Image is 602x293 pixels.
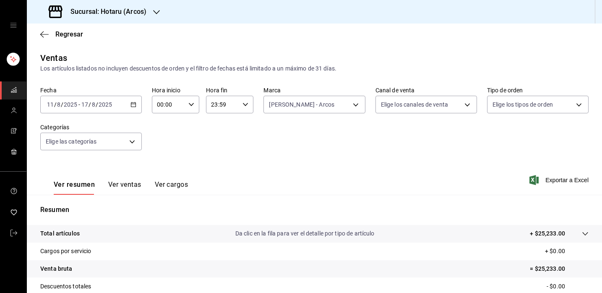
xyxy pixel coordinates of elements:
p: = $25,233.00 [530,264,589,273]
span: Regresar [55,30,83,38]
label: Tipo de orden [487,87,589,93]
p: + $25,233.00 [530,229,565,238]
span: Elige los tipos de orden [493,100,553,109]
span: Elige las categorías [46,137,97,146]
label: Canal de venta [375,87,477,93]
label: Marca [263,87,365,93]
span: / [54,101,57,108]
p: Total artículos [40,229,80,238]
p: Cargos por servicio [40,247,91,256]
div: Ventas [40,52,67,64]
input: ---- [98,101,112,108]
label: Hora inicio [152,87,199,93]
span: [PERSON_NAME] - Arcos [269,100,334,109]
p: Descuentos totales [40,282,91,291]
input: -- [47,101,54,108]
input: ---- [63,101,78,108]
label: Fecha [40,87,142,93]
span: / [96,101,98,108]
input: -- [81,101,89,108]
button: Ver cargos [155,181,188,195]
p: + $0.00 [545,247,589,256]
button: Regresar [40,30,83,38]
button: Exportar a Excel [531,175,589,185]
span: / [61,101,63,108]
span: Elige los canales de venta [381,100,448,109]
span: / [89,101,91,108]
p: Da clic en la fila para ver el detalle por tipo de artículo [235,229,375,238]
input: -- [91,101,96,108]
p: Resumen [40,205,589,215]
span: - [78,101,80,108]
button: Ver resumen [54,181,95,195]
p: Venta bruta [40,264,72,273]
button: open drawer [10,22,17,29]
div: navigation tabs [54,181,188,195]
input: -- [57,101,61,108]
h3: Sucursal: Hotaru (Arcos) [64,7,146,17]
button: Ver ventas [108,181,141,195]
label: Hora fin [206,87,253,93]
div: Los artículos listados no incluyen descuentos de orden y el filtro de fechas está limitado a un m... [40,64,589,73]
label: Categorías [40,124,142,130]
p: - $0.00 [547,282,589,291]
